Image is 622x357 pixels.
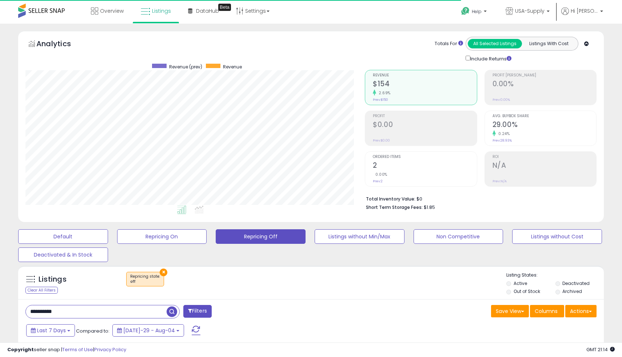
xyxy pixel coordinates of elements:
[373,172,387,177] small: 0.00%
[491,305,529,317] button: Save View
[130,274,160,285] span: Repricing state :
[414,229,503,244] button: Non Competitive
[493,74,596,78] span: Profit [PERSON_NAME]
[183,305,212,318] button: Filters
[100,7,124,15] span: Overview
[18,247,108,262] button: Deactivated & In Stock
[493,179,507,183] small: Prev: N/A
[424,204,435,211] span: $1.85
[117,229,207,244] button: Repricing On
[366,204,423,210] b: Short Term Storage Fees:
[571,7,598,15] span: Hi [PERSON_NAME]
[315,229,404,244] button: Listings without Min/Max
[586,346,615,353] span: 2025-08-12 21:14 GMT
[36,39,85,51] h5: Analytics
[25,287,58,294] div: Clear All Filters
[562,280,590,286] label: Deactivated
[493,98,510,102] small: Prev: 0.00%
[196,7,219,15] span: DataHub
[512,229,602,244] button: Listings without Cost
[373,179,383,183] small: Prev: 2
[123,327,175,334] span: [DATE]-29 - Aug-04
[160,269,167,276] button: ×
[76,328,109,334] span: Compared to:
[373,161,477,171] h2: 2
[373,98,388,102] small: Prev: $150
[130,279,160,284] div: off
[565,305,597,317] button: Actions
[455,1,494,24] a: Help
[373,80,477,90] h2: $154
[435,40,463,47] div: Totals For
[493,80,596,90] h2: 0.00%
[506,272,603,279] p: Listing States:
[562,288,582,294] label: Archived
[373,74,477,78] span: Revenue
[514,288,540,294] label: Out of Stock
[37,327,66,334] span: Last 7 Days
[7,346,126,353] div: seller snap | |
[515,7,545,15] span: USA-Supply
[169,64,202,70] span: Revenue (prev)
[376,90,391,96] small: 2.69%
[460,54,520,63] div: Include Returns
[218,4,231,11] div: Tooltip anchor
[18,229,108,244] button: Default
[493,161,596,171] h2: N/A
[535,308,558,315] span: Columns
[461,7,470,16] i: Get Help
[530,305,564,317] button: Columns
[373,114,477,118] span: Profit
[522,39,576,48] button: Listings With Cost
[373,155,477,159] span: Ordered Items
[39,274,67,285] h5: Listings
[493,155,596,159] span: ROI
[366,196,415,202] b: Total Inventory Value:
[493,120,596,130] h2: 29.00%
[373,138,390,143] small: Prev: $0.00
[493,138,512,143] small: Prev: 28.93%
[152,7,171,15] span: Listings
[472,8,482,15] span: Help
[493,114,596,118] span: Avg. Buybox Share
[373,120,477,130] h2: $0.00
[561,7,603,24] a: Hi [PERSON_NAME]
[7,346,34,353] strong: Copyright
[514,280,527,286] label: Active
[216,229,306,244] button: Repricing Off
[26,324,75,337] button: Last 7 Days
[468,39,522,48] button: All Selected Listings
[94,346,126,353] a: Privacy Policy
[62,346,93,353] a: Terms of Use
[496,131,510,136] small: 0.24%
[112,324,184,337] button: [DATE]-29 - Aug-04
[223,64,242,70] span: Revenue
[366,194,591,203] li: $0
